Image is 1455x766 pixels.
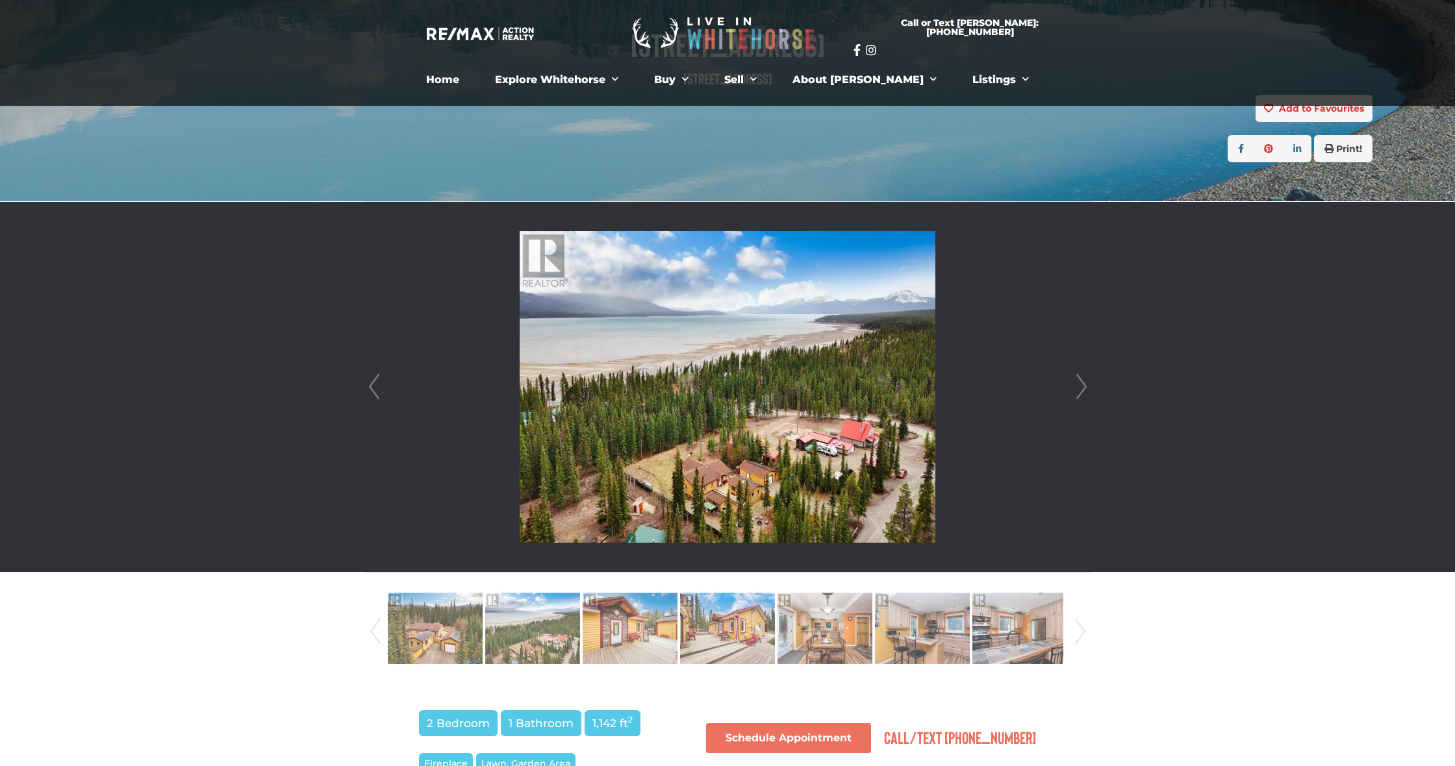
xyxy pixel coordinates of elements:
[972,591,1067,665] img: Property-28367494-Photo-7.jpg
[370,67,1085,93] nav: Menu
[875,591,970,665] img: Property-28367494-Photo-6.jpg
[1256,95,1373,122] button: Add to Favourites
[854,10,1086,44] a: Call or Text [PERSON_NAME]: [PHONE_NUMBER]
[1314,135,1373,162] button: Print!
[778,591,872,665] img: Property-28367494-Photo-5.jpg
[783,67,946,93] a: About [PERSON_NAME]
[644,67,698,93] a: Buy
[419,710,498,736] span: 2 Bedroom
[416,67,469,93] a: Home
[706,723,871,753] a: Schedule Appointment
[628,715,633,724] sup: 2
[1279,103,1364,114] strong: Add to Favourites
[1072,202,1091,572] a: Next
[680,591,775,665] img: Property-28367494-Photo-4.jpg
[715,67,766,93] a: Sell
[364,202,384,572] a: Prev
[583,591,677,665] img: Property-28367494-Photo-3.jpg
[1336,143,1362,154] strong: Print!
[520,231,935,543] img: 3 Canenger Way, Whitehorse South, Yukon Y0B 1T0 - Photo 2 - 16496
[884,727,1036,747] span: Call/Text [PHONE_NUMBER]
[485,591,580,665] img: Property-28367494-Photo-2.jpg
[485,67,628,93] a: Explore Whitehorse
[726,733,852,743] span: Schedule Appointment
[963,67,1039,93] a: Listings
[585,710,640,736] span: 1,142 ft
[869,18,1070,36] span: Call or Text [PERSON_NAME]: [PHONE_NUMBER]
[366,587,385,676] a: Prev
[501,710,581,736] span: 1 Bathroom
[1070,587,1090,676] a: Next
[388,591,483,665] img: Property-28367494-Photo-1.jpg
